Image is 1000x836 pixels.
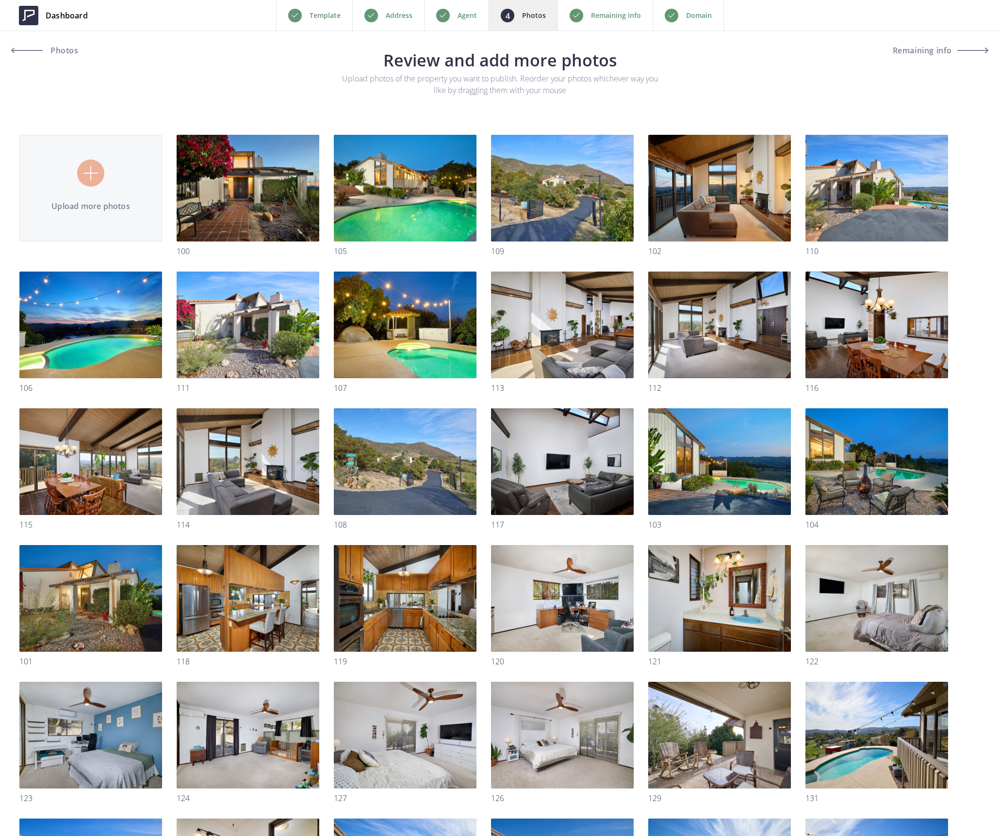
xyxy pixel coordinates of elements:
[338,73,662,96] p: Upload photos of the property you want to publish. Reorder your photos whichever way you like by ...
[12,39,99,62] a: Photos
[310,10,341,21] p: Template
[12,1,95,30] a: Dashboard
[893,39,988,62] button: Remaining info
[893,47,952,54] span: Remaining info
[46,10,88,21] span: Dashboard
[591,10,641,21] p: Remaining info
[386,10,412,21] p: Address
[458,10,477,21] p: Agent
[48,47,79,54] span: Photos
[522,10,546,21] p: Photos
[686,10,712,21] p: Domain
[168,51,832,69] h3: Review and add more photos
